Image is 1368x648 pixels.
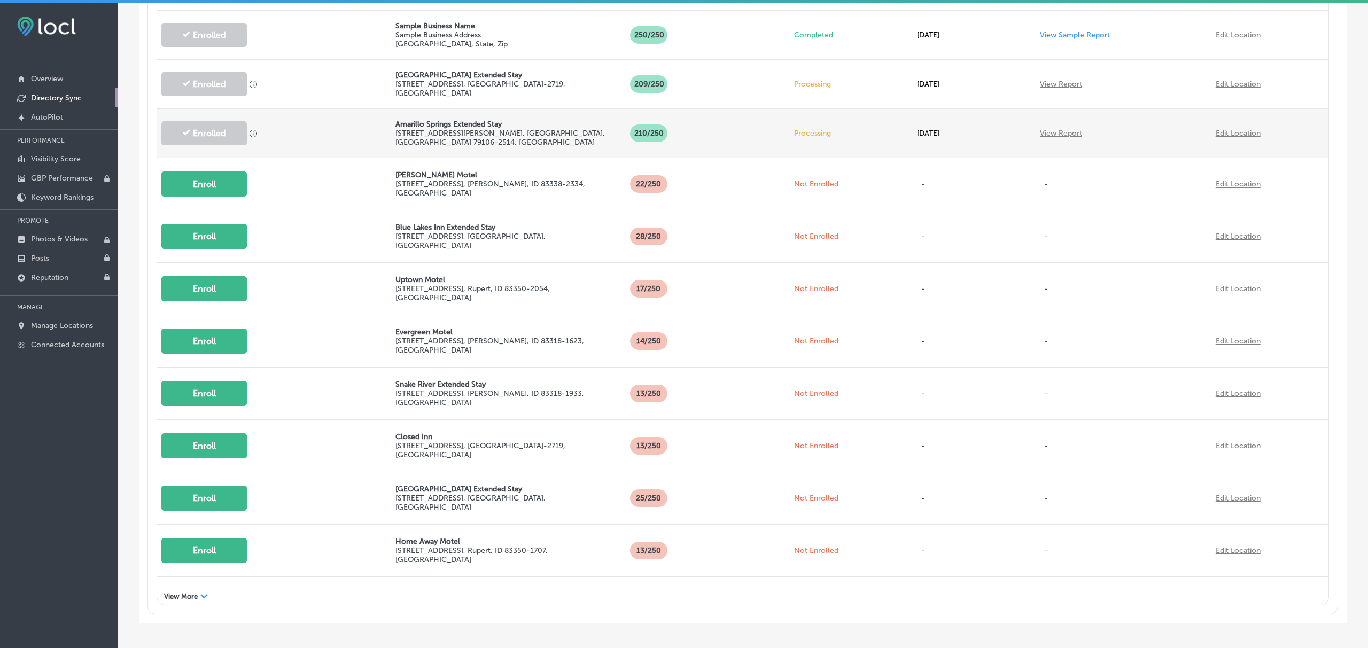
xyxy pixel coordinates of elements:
p: - [917,169,941,199]
p: 210 /250 [630,124,667,142]
a: Edit Location [1216,232,1261,241]
p: Processing [794,80,908,89]
p: - [917,431,941,461]
p: [STREET_ADDRESS] , [PERSON_NAME], ID 83318-1933, [GEOGRAPHIC_DATA] [395,389,621,407]
p: GBP Performance [31,174,93,183]
p: Uptown Motel [395,275,621,284]
div: [DATE] [913,118,1036,149]
a: Edit Location [1216,30,1261,40]
p: Manage Locations [31,321,93,330]
p: Sample Business Address [395,30,621,40]
a: Edit Location [1216,284,1261,293]
p: [STREET_ADDRESS] , [GEOGRAPHIC_DATA], [GEOGRAPHIC_DATA] [395,232,621,250]
a: Edit Location [1216,441,1261,450]
p: Not Enrolled [794,441,908,450]
p: - [1040,483,1207,513]
p: [STREET_ADDRESS] , [GEOGRAPHIC_DATA]-2719, [GEOGRAPHIC_DATA] [395,80,621,98]
button: Enrolled [161,72,247,96]
p: - [917,274,941,304]
a: View Report [1040,80,1082,89]
p: - [1040,274,1207,304]
a: Edit Location [1216,80,1261,89]
p: 14 /250 [630,332,667,350]
p: Connected Accounts [31,340,104,349]
p: Overview [31,74,63,83]
p: [STREET_ADDRESS] , [PERSON_NAME], ID 83338-2334, [GEOGRAPHIC_DATA] [395,179,621,198]
img: fda3e92497d09a02dc62c9cd864e3231.png [17,17,76,36]
p: Not Enrolled [794,389,908,398]
p: Completed [794,30,908,40]
p: Reputation [31,273,68,282]
p: [STREET_ADDRESS] , [GEOGRAPHIC_DATA], [GEOGRAPHIC_DATA] [395,494,621,512]
p: - [1040,326,1207,356]
p: 13 /250 [630,437,667,455]
p: Not Enrolled [794,337,908,346]
p: Not Enrolled [794,494,908,503]
p: [GEOGRAPHIC_DATA] Extended Stay [395,71,621,80]
p: [STREET_ADDRESS] , [GEOGRAPHIC_DATA]-2719, [GEOGRAPHIC_DATA] [395,441,621,459]
p: AutoPilot [31,113,63,122]
a: View Sample Report [1040,30,1110,40]
button: Enrolled [161,121,247,145]
p: Visibility Score [31,154,81,163]
p: - [917,221,941,252]
p: 28 /250 [630,228,667,245]
p: Snake River Extended Stay [395,380,621,389]
p: 209 /250 [630,75,667,93]
button: Enroll [161,486,247,511]
p: - [1040,535,1207,566]
a: Edit Location [1216,546,1261,555]
p: [STREET_ADDRESS] , Rupert, ID 83350-1707, [GEOGRAPHIC_DATA] [395,546,621,564]
p: Evergreen Motel [395,327,621,337]
p: Keyword Rankings [31,193,94,202]
p: - [1040,378,1207,409]
span: View More [164,592,198,600]
p: Home Away Motel [395,537,621,546]
p: Not Enrolled [794,546,908,555]
p: - [917,378,941,409]
p: 13 /250 [630,542,667,559]
p: - [1040,169,1207,199]
p: 22 /250 [630,175,667,193]
p: - [917,483,941,513]
a: Edit Location [1216,494,1261,503]
p: Directory Sync [31,93,82,103]
p: Not Enrolled [794,284,908,293]
p: - [917,326,941,356]
div: [DATE] [913,20,1036,50]
div: [DATE] [913,69,1036,99]
p: [GEOGRAPHIC_DATA] Extended Stay [395,485,621,494]
button: Enroll [161,224,247,249]
button: Enroll [161,329,247,354]
button: Enrolled [161,23,247,47]
a: View Report [1040,129,1082,138]
p: Amarillo Springs Extended Stay [395,120,621,129]
p: [PERSON_NAME] Motel [395,170,621,179]
p: Not Enrolled [794,179,908,189]
button: Enroll [161,433,247,458]
button: Enroll [161,276,247,301]
p: - [917,535,941,566]
p: Posts [31,254,49,263]
p: Closed Inn [395,432,621,441]
p: 13 /250 [630,385,667,402]
p: Blue Lakes Inn Extended Stay [395,223,621,232]
p: [STREET_ADDRESS] , Rupert, ID 83350-2054, [GEOGRAPHIC_DATA] [395,284,621,302]
p: 250/250 [630,26,667,44]
p: Processing [794,129,908,138]
button: Enroll [161,538,247,563]
p: Sample Business Name [395,21,621,30]
p: [STREET_ADDRESS] , [PERSON_NAME], ID 83318-1623, [GEOGRAPHIC_DATA] [395,337,621,355]
a: Edit Location [1216,129,1261,138]
p: [STREET_ADDRESS][PERSON_NAME] , [GEOGRAPHIC_DATA], [GEOGRAPHIC_DATA] 79106-2514, [GEOGRAPHIC_DATA] [395,129,621,147]
button: Enroll [161,381,247,406]
p: 25 /250 [630,489,667,507]
p: - [1040,221,1207,252]
a: Edit Location [1216,389,1261,398]
a: Edit Location [1216,179,1261,189]
p: Photos & Videos [31,235,88,244]
p: [GEOGRAPHIC_DATA], State, Zip [395,40,621,49]
p: Not Enrolled [794,232,908,241]
button: Enroll [161,171,247,197]
a: Edit Location [1216,337,1261,346]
